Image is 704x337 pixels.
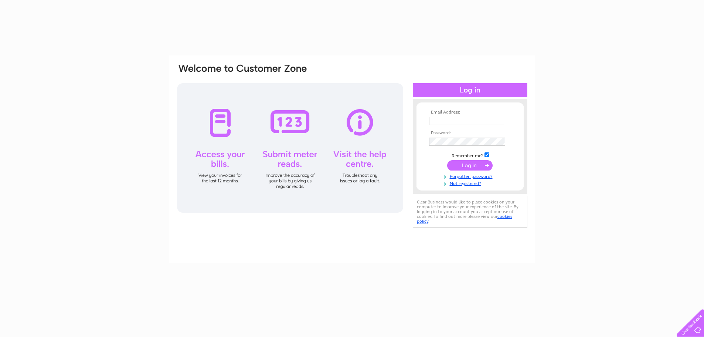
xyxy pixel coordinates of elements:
div: Clear Business would like to place cookies on your computer to improve your experience of the sit... [413,196,527,228]
a: Forgotten password? [429,172,513,179]
td: Remember me? [427,151,513,159]
th: Password: [427,131,513,136]
input: Submit [447,160,493,171]
th: Email Address: [427,110,513,115]
a: cookies policy [417,214,512,224]
a: Not registered? [429,179,513,186]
